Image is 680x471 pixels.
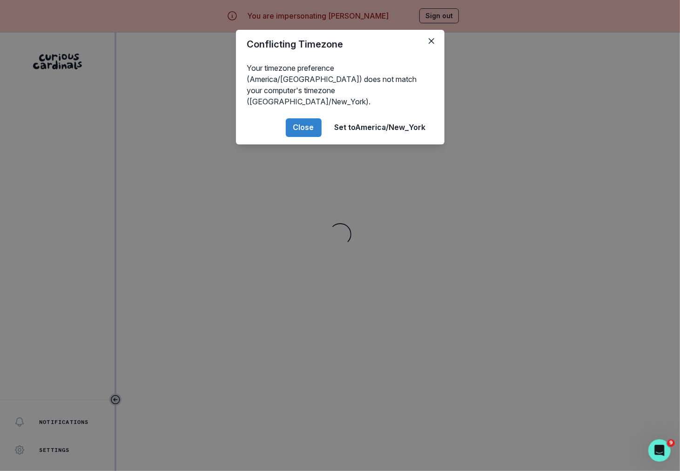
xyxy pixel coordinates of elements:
[648,439,671,462] iframe: Intercom live chat
[236,30,444,59] header: Conflicting Timezone
[424,34,439,48] button: Close
[667,439,675,447] span: 9
[236,59,444,111] div: Your timezone preference (America/[GEOGRAPHIC_DATA]) does not match your computer's timezone ([GE...
[286,118,322,137] button: Close
[327,118,433,137] button: Set toAmerica/New_York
